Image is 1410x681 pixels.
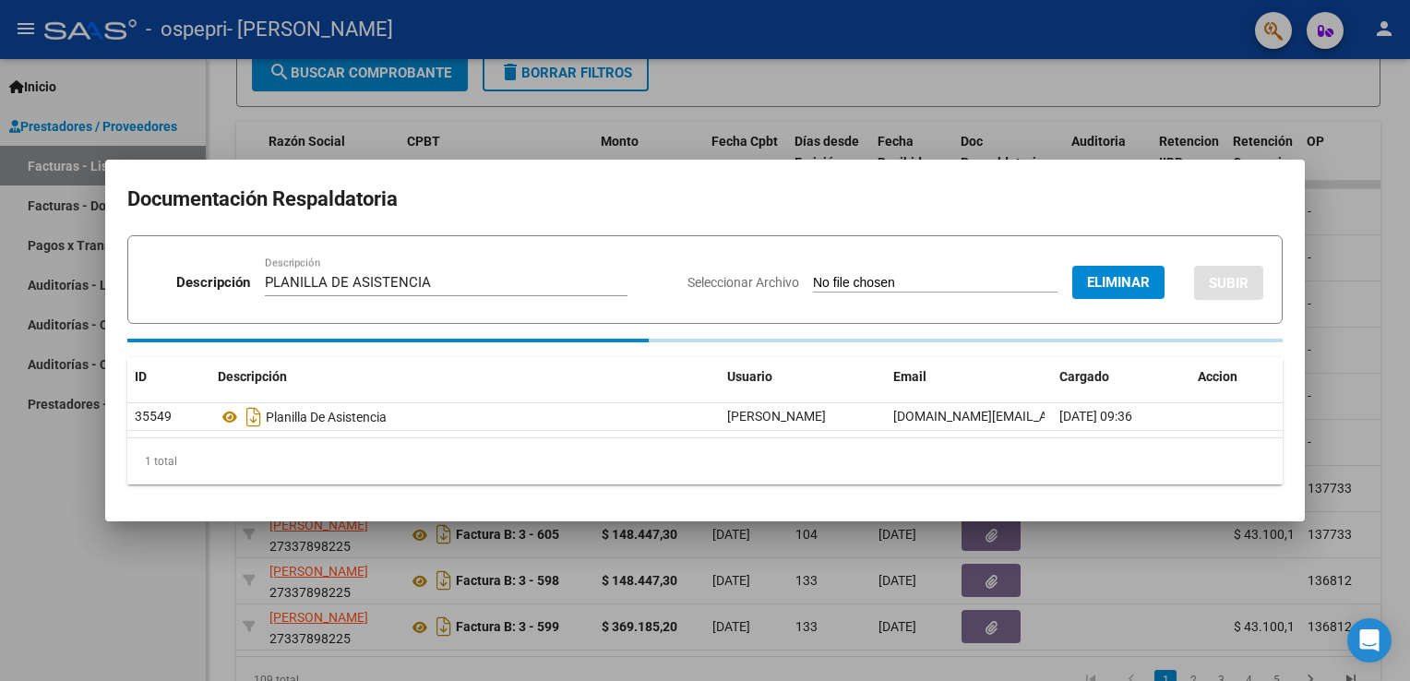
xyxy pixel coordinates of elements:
[176,272,250,293] p: Descripción
[1198,369,1237,384] span: Accion
[1190,357,1283,397] datatable-header-cell: Accion
[727,409,826,424] span: [PERSON_NAME]
[210,357,720,397] datatable-header-cell: Descripción
[135,409,172,424] span: 35549
[1209,275,1249,292] span: SUBIR
[218,369,287,384] span: Descripción
[127,357,210,397] datatable-header-cell: ID
[1072,266,1165,299] button: Eliminar
[127,438,1283,484] div: 1 total
[1059,369,1109,384] span: Cargado
[218,402,712,432] div: Planilla De Asistencia
[1087,274,1150,291] span: Eliminar
[727,369,772,384] span: Usuario
[127,182,1283,217] h2: Documentación Respaldatoria
[893,409,1197,424] span: [DOMAIN_NAME][EMAIL_ADDRESS][DOMAIN_NAME]
[1052,357,1190,397] datatable-header-cell: Cargado
[720,357,886,397] datatable-header-cell: Usuario
[1194,266,1263,300] button: SUBIR
[1059,409,1132,424] span: [DATE] 09:36
[1347,618,1392,663] div: Open Intercom Messenger
[886,357,1052,397] datatable-header-cell: Email
[687,275,799,290] span: Seleccionar Archivo
[893,369,926,384] span: Email
[242,402,266,432] i: Descargar documento
[135,369,147,384] span: ID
